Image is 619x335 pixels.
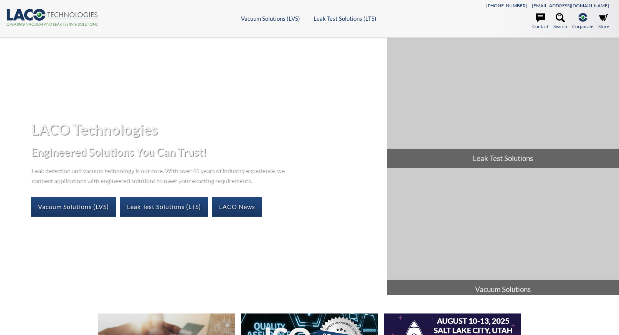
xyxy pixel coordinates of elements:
p: Leak detection and vacuum technology is our core. With over 45 years of industry experience, we c... [31,165,288,185]
span: Corporate [572,23,593,30]
a: Search [553,13,567,30]
a: Leak Test Solutions [387,38,619,168]
a: [PHONE_NUMBER] [486,3,527,8]
a: Contact [532,13,548,30]
a: Vacuum Solutions (LVS) [241,15,300,22]
h1: LACO Technologies [31,120,381,139]
h2: Engineered Solutions You Can Trust! [31,145,381,159]
a: Vacuum Solutions (LVS) [31,197,116,216]
span: Vacuum Solutions [387,280,619,299]
a: Store [598,13,609,30]
a: LACO News [212,197,262,216]
span: Leak Test Solutions [387,149,619,168]
a: Vacuum Solutions [387,168,619,299]
a: Leak Test Solutions (LTS) [314,15,376,22]
a: [EMAIL_ADDRESS][DOMAIN_NAME] [532,3,609,8]
a: Leak Test Solutions (LTS) [120,197,208,216]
